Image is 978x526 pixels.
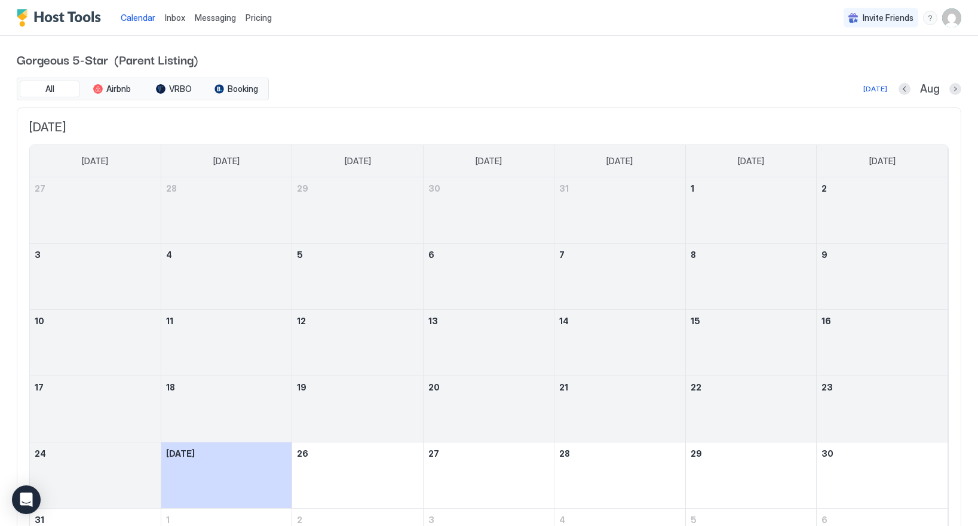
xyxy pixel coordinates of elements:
a: August 8, 2025 [686,244,816,266]
td: August 12, 2025 [292,310,423,376]
button: VRBO [144,81,204,97]
a: August 9, 2025 [817,244,948,266]
span: Calendar [121,13,155,23]
a: August 20, 2025 [424,376,554,398]
span: 31 [35,515,44,525]
span: 1 [691,183,694,193]
td: August 10, 2025 [30,310,161,376]
span: Messaging [195,13,236,23]
span: 27 [428,448,439,459]
span: 23 [821,382,833,392]
a: August 11, 2025 [161,310,292,332]
span: 14 [559,316,569,326]
span: Aug [920,82,940,96]
a: July 27, 2025 [30,177,161,199]
a: Host Tools Logo [17,9,106,27]
a: Messaging [195,11,236,24]
span: 3 [428,515,434,525]
span: 2 [821,183,827,193]
span: 20 [428,382,440,392]
td: August 26, 2025 [292,442,423,509]
span: 29 [691,448,702,459]
a: August 3, 2025 [30,244,161,266]
a: August 1, 2025 [686,177,816,199]
a: Monday [201,145,252,177]
td: August 24, 2025 [30,442,161,509]
span: [DATE] [345,156,371,167]
span: [DATE] [213,156,240,167]
span: 3 [35,250,41,260]
td: August 28, 2025 [554,442,685,509]
a: Wednesday [464,145,514,177]
td: July 27, 2025 [30,177,161,244]
span: Gorgeous 5-Star (Parent Listing) [17,50,961,68]
span: Pricing [246,13,272,23]
span: Invite Friends [863,13,913,23]
a: August 21, 2025 [554,376,685,398]
div: User profile [942,8,961,27]
td: August 21, 2025 [554,376,685,442]
td: July 31, 2025 [554,177,685,244]
a: August 13, 2025 [424,310,554,332]
a: August 28, 2025 [554,442,685,465]
a: Saturday [857,145,908,177]
a: August 26, 2025 [292,442,422,465]
a: August 30, 2025 [817,442,948,465]
a: August 14, 2025 [554,310,685,332]
span: Airbnb [106,84,131,94]
span: 4 [166,250,172,260]
td: July 30, 2025 [423,177,554,244]
a: August 25, 2025 [161,442,292,465]
a: August 4, 2025 [161,244,292,266]
span: 28 [559,448,570,459]
a: August 24, 2025 [30,442,161,465]
a: July 30, 2025 [424,177,554,199]
td: August 8, 2025 [685,244,816,310]
td: August 9, 2025 [817,244,948,310]
span: 22 [691,382,701,392]
td: August 16, 2025 [817,310,948,376]
button: Previous month [899,83,910,95]
span: 8 [691,250,696,260]
a: August 22, 2025 [686,376,816,398]
span: 26 [297,448,308,459]
a: Thursday [594,145,645,177]
span: 5 [691,515,697,525]
td: August 2, 2025 [817,177,948,244]
button: Airbnb [82,81,142,97]
a: August 15, 2025 [686,310,816,332]
span: 24 [35,448,46,459]
span: [DATE] [82,156,108,167]
a: August 29, 2025 [686,442,816,465]
a: August 12, 2025 [292,310,422,332]
a: July 28, 2025 [161,177,292,199]
button: Booking [206,81,266,97]
span: 29 [297,183,308,193]
div: tab-group [17,78,269,100]
span: 7 [559,250,565,260]
span: [DATE] [606,156,633,167]
span: 9 [821,250,827,260]
a: August 16, 2025 [817,310,948,332]
td: August 14, 2025 [554,310,685,376]
span: 18 [166,382,175,392]
td: August 6, 2025 [423,244,554,310]
span: 6 [428,250,434,260]
td: August 1, 2025 [685,177,816,244]
a: August 18, 2025 [161,376,292,398]
span: 2 [297,515,302,525]
a: Friday [726,145,776,177]
span: 6 [821,515,827,525]
span: [DATE] [869,156,896,167]
a: August 23, 2025 [817,376,948,398]
a: August 2, 2025 [817,177,948,199]
span: 19 [297,382,306,392]
a: August 19, 2025 [292,376,422,398]
a: Sunday [70,145,120,177]
a: August 27, 2025 [424,442,554,465]
a: August 10, 2025 [30,310,161,332]
td: August 5, 2025 [292,244,423,310]
span: 30 [821,448,833,459]
span: [DATE] [166,448,195,459]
